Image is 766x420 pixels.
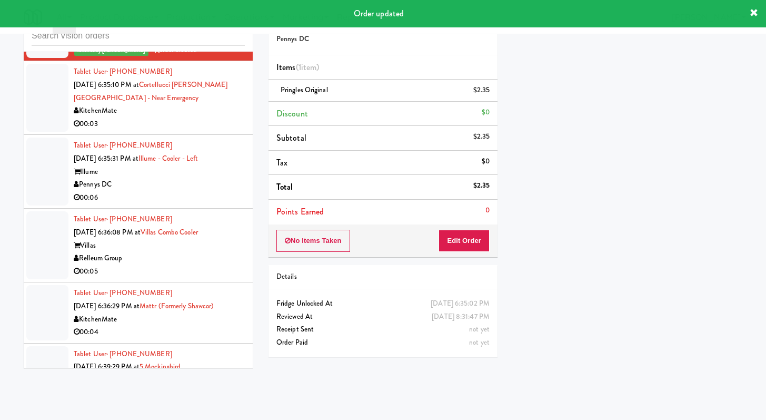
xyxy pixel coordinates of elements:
[140,301,214,311] a: Mattr (formerly Shawcor)
[74,239,245,252] div: Villas
[276,108,308,120] span: Discount
[24,209,253,282] li: Tablet User· [PHONE_NUMBER][DATE] 6:36:08 PM atVillas Combo CoolerVillasRelleum Group00:05
[106,288,172,298] span: · [PHONE_NUMBER]
[354,7,404,19] span: Order updated
[138,153,198,163] a: Illume - Cooler - Left
[473,179,490,192] div: $2.35
[74,153,138,163] span: [DATE] 6:35:31 PM at
[469,337,490,347] span: not yet
[24,135,253,209] li: Tablet User· [PHONE_NUMBER][DATE] 6:35:31 PM atIllume - Cooler - LeftIllumePennys DC00:06
[276,206,324,218] span: Points Earned
[276,132,306,144] span: Subtotal
[276,181,293,193] span: Total
[276,157,287,169] span: Tax
[74,349,172,359] a: Tablet User· [PHONE_NUMBER]
[439,230,490,252] button: Edit Order
[431,297,490,310] div: [DATE] 6:35:02 PM
[74,80,228,103] a: Cortellucci [PERSON_NAME][GEOGRAPHIC_DATA] - near Emergency
[140,362,181,372] a: 5 Mockingbird
[74,165,245,179] div: Illume
[469,324,490,334] span: not yet
[74,140,172,150] a: Tablet User· [PHONE_NUMBER]
[74,313,245,326] div: KitchenMate
[24,61,253,135] li: Tablet User· [PHONE_NUMBER][DATE] 6:35:10 PM atCortellucci [PERSON_NAME][GEOGRAPHIC_DATA] - near ...
[276,310,490,324] div: Reviewed At
[276,270,490,284] div: Details
[482,106,490,119] div: $0
[74,301,140,311] span: [DATE] 6:36:29 PM at
[276,323,490,336] div: Receipt Sent
[74,178,245,191] div: Pennys DC
[74,45,148,56] span: reviewed by [PERSON_NAME]
[106,140,172,150] span: · [PHONE_NUMBER]
[106,66,172,76] span: · [PHONE_NUMBER]
[485,204,490,217] div: 0
[74,104,245,118] div: KitchenMate
[276,61,319,73] span: Items
[74,227,141,237] span: [DATE] 6:36:08 PM at
[276,336,490,349] div: Order Paid
[74,326,245,339] div: 00:04
[276,297,490,310] div: Fridge Unlocked At
[74,191,245,204] div: 00:06
[296,61,320,73] span: (1 )
[74,214,172,224] a: Tablet User· [PHONE_NUMBER]
[432,310,490,324] div: [DATE] 8:31:47 PM
[74,66,172,76] a: Tablet User· [PHONE_NUMBER]
[74,80,139,90] span: [DATE] 6:35:10 PM at
[153,45,197,55] span: order created
[74,362,140,372] span: [DATE] 6:39:29 PM at
[74,118,245,131] div: 00:03
[276,35,490,43] h5: Pennys DC
[281,85,328,95] span: Pringles Original
[301,61,316,73] ng-pluralize: item
[473,130,490,143] div: $2.35
[141,227,198,237] a: Villas Combo Cooler
[74,288,172,298] a: Tablet User· [PHONE_NUMBER]
[276,230,350,252] button: No Items Taken
[32,26,245,46] input: Search vision orders
[24,344,253,417] li: Tablet User· [PHONE_NUMBER][DATE] 6:39:29 PM at5 Mockingbird5 MockingbirdAce Plus Vending00:07
[482,155,490,168] div: $0
[74,252,245,265] div: Relleum Group
[106,349,172,359] span: · [PHONE_NUMBER]
[473,84,490,97] div: $2.35
[106,214,172,224] span: · [PHONE_NUMBER]
[24,282,253,343] li: Tablet User· [PHONE_NUMBER][DATE] 6:36:29 PM atMattr (formerly Shawcor)KitchenMate00:04
[74,265,245,278] div: 00:05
